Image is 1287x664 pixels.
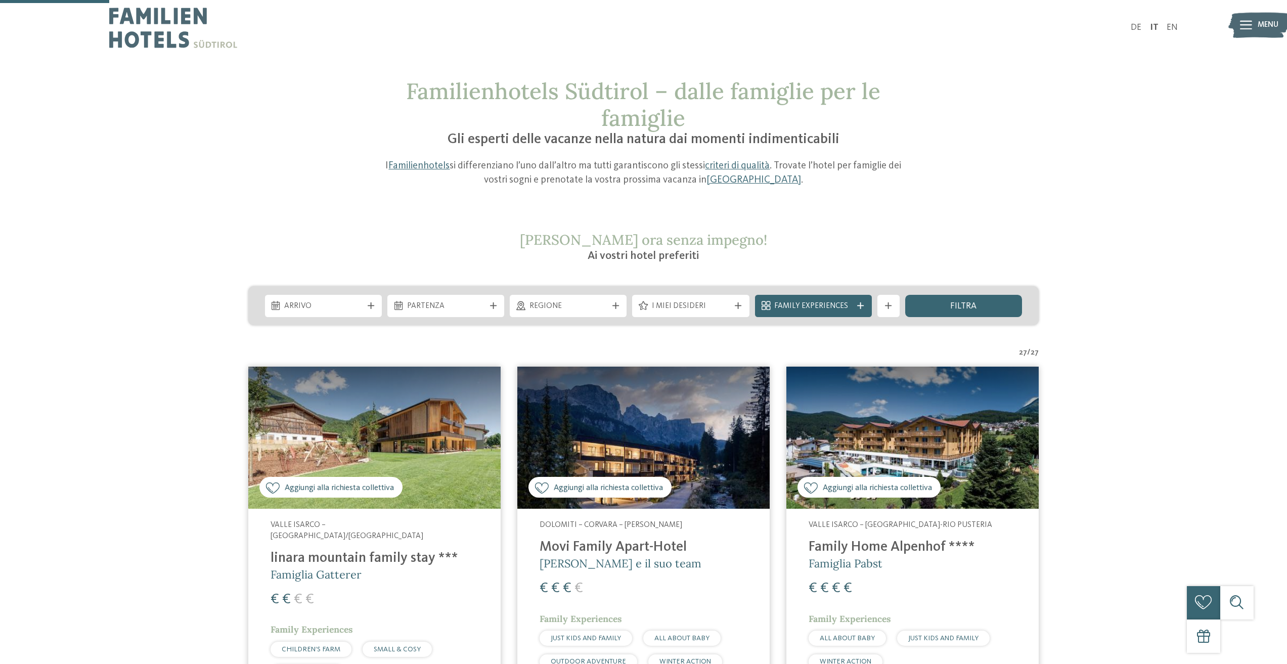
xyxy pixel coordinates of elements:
[540,539,747,556] h4: Movi Family Apart-Hotel
[529,301,607,312] span: Regione
[1167,23,1178,32] a: EN
[551,581,560,596] span: €
[540,521,682,529] span: Dolomiti – Corvara – [PERSON_NAME]
[271,550,478,567] h4: linara mountain family stay ***
[706,175,801,185] a: [GEOGRAPHIC_DATA]
[809,613,891,625] span: Family Experiences
[820,581,829,596] span: €
[1027,347,1031,359] span: /
[1131,23,1141,32] a: DE
[844,581,852,596] span: €
[448,132,839,147] span: Gli esperti delle vacanze nella natura dai momenti indimenticabili
[271,521,423,540] span: Valle Isarco – [GEOGRAPHIC_DATA]/[GEOGRAPHIC_DATA]
[809,521,992,529] span: Valle Isarco – [GEOGRAPHIC_DATA]-Rio Pusteria
[271,592,279,607] span: €
[540,613,622,625] span: Family Experiences
[1258,20,1278,31] span: Menu
[305,592,314,607] span: €
[809,581,817,596] span: €
[285,482,394,494] span: Aggiungi alla richiesta collettiva
[407,301,485,312] span: Partenza
[588,250,699,261] span: Ai vostri hotel preferiti
[809,539,1016,556] h4: Family Home Alpenhof ****
[540,556,701,570] span: [PERSON_NAME] e il suo team
[705,161,770,171] a: criteri di qualità
[654,635,709,642] span: ALL ABOUT BABY
[284,301,362,312] span: Arrivo
[520,231,767,249] span: [PERSON_NAME] ora senza impegno!
[823,482,932,494] span: Aggiungi alla richiesta collettiva
[563,581,571,596] span: €
[820,635,875,642] span: ALL ABOUT BABY
[282,592,291,607] span: €
[540,581,548,596] span: €
[551,635,621,642] span: JUST KIDS AND FAMILY
[652,301,730,312] span: I miei desideri
[406,77,880,132] span: Familienhotels Südtirol – dalle famiglie per le famiglie
[786,367,1039,509] img: Family Home Alpenhof ****
[832,581,840,596] span: €
[774,301,852,312] span: Family Experiences
[374,646,421,653] span: SMALL & COSY
[1019,347,1027,359] span: 27
[282,646,340,653] span: CHILDREN’S FARM
[908,635,979,642] span: JUST KIDS AND FAMILY
[294,592,302,607] span: €
[517,367,770,509] img: Cercate un hotel per famiglie? Qui troverete solo i migliori!
[554,482,663,494] span: Aggiungi alla richiesta collettiva
[574,581,583,596] span: €
[950,302,977,311] span: filtra
[1150,23,1159,32] a: IT
[809,556,882,570] span: Famiglia Pabst
[379,159,908,187] p: I si differenziano l’uno dall’altro ma tutti garantiscono gli stessi . Trovate l’hotel per famigl...
[248,367,501,509] img: Cercate un hotel per famiglie? Qui troverete solo i migliori!
[271,624,353,635] span: Family Experiences
[1031,347,1039,359] span: 27
[271,567,362,582] span: Famiglia Gatterer
[388,161,450,171] a: Familienhotels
